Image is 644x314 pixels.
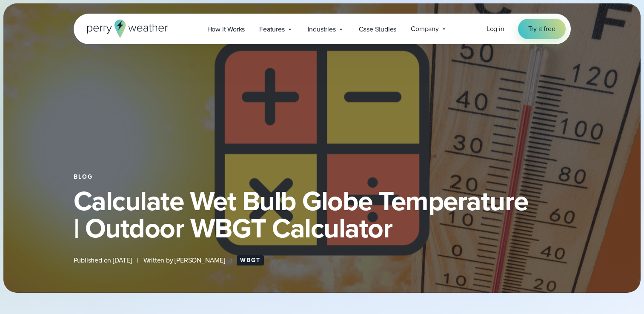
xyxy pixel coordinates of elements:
a: Log in [487,24,504,34]
span: Features [259,24,284,34]
a: Case Studies [352,20,404,38]
a: Try it free [518,19,566,39]
span: Try it free [528,24,555,34]
span: Published on [DATE] [74,255,132,265]
a: WBGT [237,255,264,265]
h1: Calculate Wet Bulb Globe Temperature | Outdoor WBGT Calculator [74,187,571,242]
span: | [137,255,138,265]
span: Case Studies [359,24,397,34]
span: Industries [308,24,336,34]
a: How it Works [200,20,252,38]
span: How it Works [207,24,245,34]
span: Written by [PERSON_NAME] [143,255,225,265]
span: | [230,255,232,265]
span: Company [411,24,439,34]
div: Blog [74,174,571,180]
